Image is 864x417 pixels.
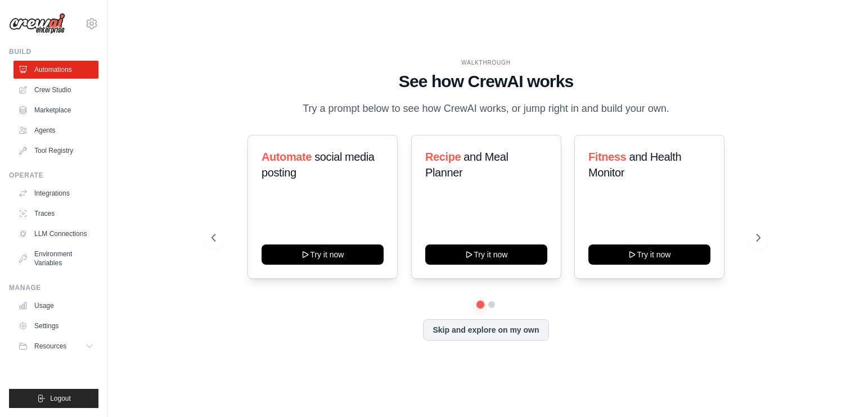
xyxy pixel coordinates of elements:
button: Skip and explore on my own [423,319,548,341]
a: Marketplace [13,101,98,119]
p: Try a prompt below to see how CrewAI works, or jump right in and build your own. [297,101,675,117]
h1: See how CrewAI works [211,71,760,92]
button: Try it now [262,244,384,265]
span: Fitness [588,151,626,163]
a: LLM Connections [13,225,98,243]
a: Automations [13,61,98,79]
button: Try it now [588,244,710,265]
div: Operate [9,171,98,180]
img: Logo [9,13,65,34]
button: Try it now [425,244,547,265]
span: Resources [34,342,66,351]
span: and Health Monitor [588,151,681,179]
button: Resources [13,337,98,355]
span: social media posting [262,151,375,179]
span: Logout [50,394,71,403]
span: Recipe [425,151,461,163]
a: Traces [13,205,98,223]
button: Logout [9,389,98,408]
span: and Meal Planner [425,151,508,179]
div: Build [9,47,98,56]
div: WALKTHROUGH [211,58,760,67]
a: Usage [13,297,98,315]
a: Tool Registry [13,142,98,160]
a: Integrations [13,184,98,202]
a: Settings [13,317,98,335]
a: Crew Studio [13,81,98,99]
a: Agents [13,121,98,139]
span: Automate [262,151,312,163]
div: Manage [9,283,98,292]
a: Environment Variables [13,245,98,272]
